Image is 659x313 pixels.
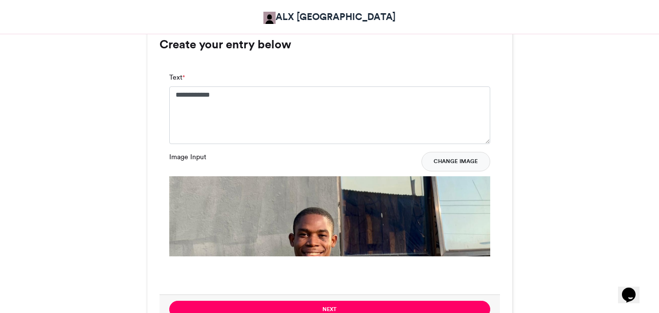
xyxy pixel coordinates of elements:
[169,72,185,83] label: Text
[421,152,490,171] button: Change Image
[169,152,206,162] label: Image Input
[618,274,649,303] iframe: chat widget
[263,12,276,24] img: ALX Africa
[263,10,396,24] a: ALX [GEOGRAPHIC_DATA]
[160,39,500,50] h3: Create your entry below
